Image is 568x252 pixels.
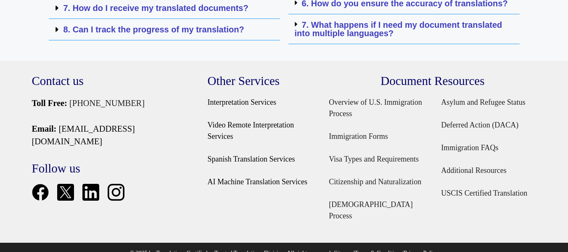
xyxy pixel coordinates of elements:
img: X [57,184,74,201]
a: Asylum and Refugee Status [441,98,525,106]
img: Facebook [32,184,49,201]
h5: 8. Can I track the progress of my translation? [49,19,280,40]
a: Immigration FAQs [441,143,498,152]
h3: Follow us [32,161,190,176]
a: Document Resources [380,74,484,88]
a: Video Remote Interpretation Services [208,121,294,141]
a: Interpretation Services [208,98,276,106]
a: Visa Types and Requirements [329,155,419,163]
a: [DEMOGRAPHIC_DATA] Process [329,200,413,220]
a: Immigration Forms [329,132,388,141]
a: AI Machine Translation Services [208,178,307,186]
a: Additional Resources [441,166,506,175]
a: Deferred Action (DACA) [441,121,518,129]
h3: Contact us [32,74,190,88]
a: 7. What happens if I need my document translated into multiple languages? [295,20,502,38]
a: Overview of U.S. Immigration Process [329,98,422,118]
img: Instagram [108,184,124,201]
h3: Other Services [208,74,312,88]
a: [PHONE_NUMBER] [69,98,145,108]
strong: Toll Free: [32,98,67,108]
a: 7. How do I receive my translated documents? [63,3,248,13]
div: 7. What happens if I need my document translated into multiple languages? [288,14,520,44]
strong: Email: [32,124,57,133]
a: [EMAIL_ADDRESS][DOMAIN_NAME] [32,124,135,146]
a: USCIS Certified Translation [441,189,527,197]
a: Citizenship and Naturalization [329,178,421,186]
a: 8. Can I track the progress of my translation? [63,25,244,34]
img: LinkedIn [82,184,99,201]
a: Spanish Translation Services [208,155,295,163]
